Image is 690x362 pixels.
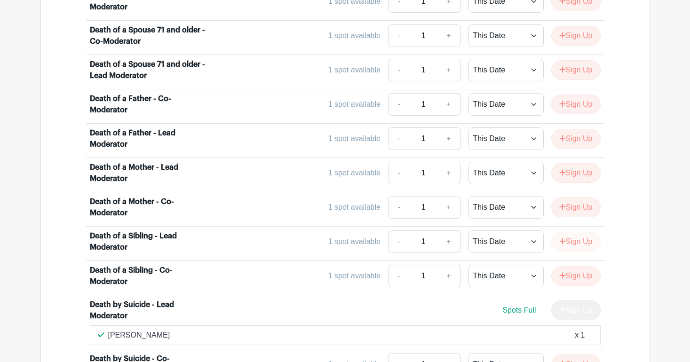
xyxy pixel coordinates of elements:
[551,232,601,252] button: Sign Up
[328,30,381,41] div: 1 spot available
[328,99,381,110] div: 1 spot available
[90,265,206,287] div: Death of a Sibling - Co-Moderator
[328,167,381,179] div: 1 spot available
[90,162,206,184] div: Death of a Mother - Lead Moderator
[551,266,601,286] button: Sign Up
[108,330,170,341] p: [PERSON_NAME]
[90,59,206,81] div: Death of a Spouse 71 and older - Lead Moderator
[551,129,601,149] button: Sign Up
[328,64,381,76] div: 1 spot available
[388,162,410,184] a: -
[437,127,460,150] a: +
[551,163,601,183] button: Sign Up
[437,230,460,253] a: +
[388,196,410,219] a: -
[388,59,410,81] a: -
[437,265,460,287] a: +
[388,24,410,47] a: -
[551,26,601,46] button: Sign Up
[437,24,460,47] a: +
[551,94,601,114] button: Sign Up
[90,93,206,116] div: Death of a Father - Co-Moderator
[388,93,410,116] a: -
[328,202,381,213] div: 1 spot available
[388,230,410,253] a: -
[328,270,381,282] div: 1 spot available
[502,306,536,314] span: Spots Full
[388,127,410,150] a: -
[551,197,601,217] button: Sign Up
[437,59,460,81] a: +
[90,24,206,47] div: Death of a Spouse 71 and older - Co-Moderator
[90,299,206,322] div: Death by Suicide - Lead Moderator
[575,330,585,341] div: x 1
[437,162,460,184] a: +
[328,236,381,247] div: 1 spot available
[388,265,410,287] a: -
[90,196,206,219] div: Death of a Mother - Co-Moderator
[90,230,206,253] div: Death of a Sibling - Lead Moderator
[328,133,381,144] div: 1 spot available
[551,60,601,80] button: Sign Up
[437,196,460,219] a: +
[437,93,460,116] a: +
[90,127,206,150] div: Death of a Father - Lead Moderator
